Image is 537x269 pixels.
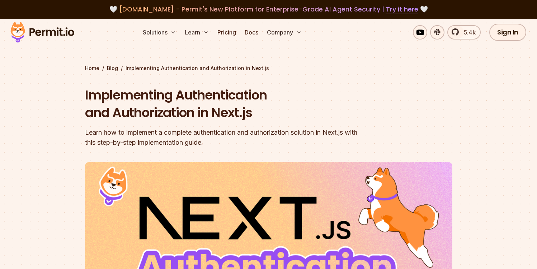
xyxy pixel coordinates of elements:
[119,5,418,14] span: [DOMAIN_NAME] - Permit's New Platform for Enterprise-Grade AI Agent Security |
[447,25,481,40] a: 5.4k
[107,65,118,72] a: Blog
[140,25,179,40] button: Solutions
[242,25,261,40] a: Docs
[264,25,305,40] button: Company
[182,25,212,40] button: Learn
[386,5,418,14] a: Try it here
[7,20,77,45] img: Permit logo
[17,4,520,14] div: 🤍 🤍
[85,86,361,122] h1: Implementing Authentication and Authorization in Next.js
[215,25,239,40] a: Pricing
[85,127,361,148] div: Learn how to implement a complete authentication and authorization solution in Next.js with this ...
[489,24,526,41] a: Sign In
[85,65,452,72] div: / /
[85,65,99,72] a: Home
[460,28,476,37] span: 5.4k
